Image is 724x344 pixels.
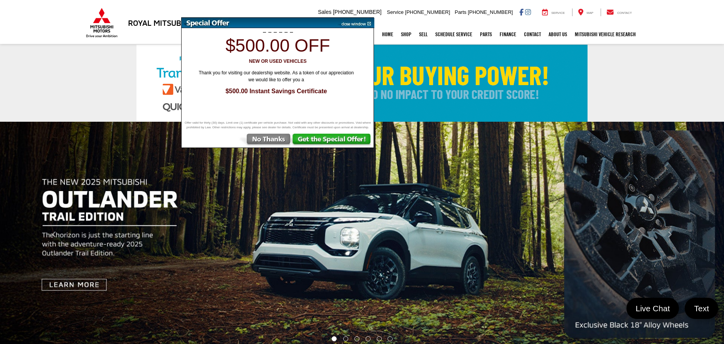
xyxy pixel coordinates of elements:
[476,25,496,44] a: Parts: Opens in a new tab
[632,303,674,314] span: Live Chat
[365,336,370,341] li: Go to slide number 4.
[601,8,638,16] a: Contact
[572,8,599,16] a: Map
[405,9,450,15] span: [PHONE_NUMBER]
[455,9,466,15] span: Parts
[415,25,431,44] a: Sell
[128,18,195,27] h3: Royal Mitsubishi
[238,134,292,148] img: No Thanks, Continue to Website
[525,9,531,15] a: Instagram: Click to visit our Instagram page
[190,87,363,96] span: $500.00 Instant Savings Certificate
[378,25,397,44] a: Home
[388,336,393,341] li: Go to slide number 6.
[617,11,632,15] span: Contact
[84,8,119,38] img: Mitsubishi
[545,25,571,44] a: About Us
[520,25,545,44] a: Contact
[377,336,382,341] li: Go to slide number 5.
[136,45,588,122] img: Check Your Buying Power
[332,336,337,341] li: Go to slide number 1.
[468,9,513,15] span: [PHONE_NUMBER]
[496,25,520,44] a: Finance
[615,137,724,332] button: Click to view next picture.
[387,9,404,15] span: Service
[194,70,359,83] span: Thank you for visiting our dealership website. As a token of our appreciation we would like to of...
[186,36,370,55] h1: $500.00 off
[333,9,382,15] span: [PHONE_NUMBER]
[292,134,374,148] img: Get the Special Offer
[184,121,372,130] span: Offer valid for thirty (30) days. Limit one (1) certificate per vehicle purchase. Not valid with ...
[354,336,359,341] li: Go to slide number 3.
[397,25,415,44] a: Shop
[685,298,718,319] a: Text
[318,9,332,15] span: Sales
[536,8,571,16] a: Service
[431,25,476,44] a: Schedule Service: Opens in a new tab
[626,298,679,319] a: Live Chat
[690,303,713,314] span: Text
[343,336,348,341] li: Go to slide number 2.
[519,9,524,15] a: Facebook: Click to visit our Facebook page
[335,18,374,28] img: close window
[587,11,593,15] span: Map
[551,11,565,15] span: Service
[186,59,370,64] h3: New or Used Vehicles
[571,25,640,44] a: Mitsubishi Vehicle Research
[182,18,336,28] img: Special Offer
